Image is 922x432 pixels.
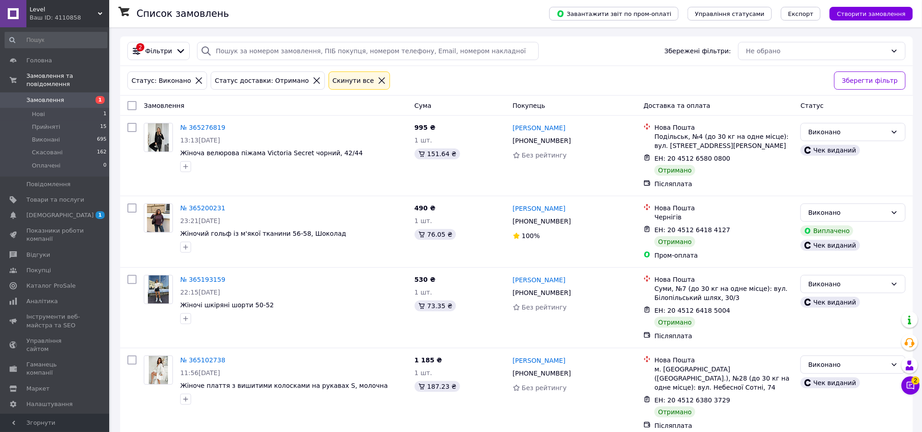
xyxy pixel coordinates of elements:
span: Без рейтингу [522,384,567,391]
span: Оплачені [32,162,61,170]
img: Фото товару [147,204,170,232]
span: Покупець [513,102,545,109]
a: [PERSON_NAME] [513,204,566,213]
button: Зберегти фільтр [834,71,906,90]
div: м. [GEOGRAPHIC_DATA] ([GEOGRAPHIC_DATA].), №28 (до 30 кг на одне місце): вул. Небесної Сотні, 74 [654,365,793,392]
span: 15 [100,123,106,131]
span: Показники роботи компанії [26,227,84,243]
div: 76.05 ₴ [415,229,456,240]
div: Статус: Виконано [130,76,193,86]
div: Нова Пошта [654,275,793,284]
div: Чернігів [654,213,793,222]
span: Збережені фільтри: [664,46,731,56]
span: 695 [97,136,106,144]
div: Пром-оплата [654,251,793,260]
span: Нові [32,110,45,118]
span: 1 [96,96,105,104]
span: ЕН: 20 4512 6580 0800 [654,155,730,162]
span: ЕН: 20 4512 6418 5004 [654,307,730,314]
span: Каталог ProSale [26,282,76,290]
a: Жіночі шкіряні шорти 50-52 [180,301,274,309]
a: Фото товару [144,275,173,304]
div: Нова Пошта [654,123,793,132]
div: Нова Пошта [654,203,793,213]
span: 11:56[DATE] [180,369,220,376]
span: Фільтри [145,46,172,56]
span: Маркет [26,385,50,393]
span: 530 ₴ [415,276,436,283]
span: [PHONE_NUMBER] [513,289,571,296]
span: ЕН: 20 4512 6380 3729 [654,396,730,404]
div: Виконано [808,360,887,370]
span: 0 [103,162,106,170]
div: Статус доставки: Отримано [213,76,311,86]
div: Ваш ID: 4110858 [30,14,109,22]
div: Виконано [808,208,887,218]
a: № 365193159 [180,276,225,283]
a: № 365102738 [180,356,225,364]
div: Отримано [654,165,695,176]
input: Пошук за номером замовлення, ПІБ покупця, номером телефону, Email, номером накладної [197,42,539,60]
a: Фото товару [144,356,173,385]
span: Створити замовлення [837,10,906,17]
span: 13:13[DATE] [180,137,220,144]
div: Виконано [808,279,887,289]
a: Створити замовлення [821,10,913,17]
a: [PERSON_NAME] [513,123,566,132]
h1: Список замовлень [137,8,229,19]
span: 22:15[DATE] [180,289,220,296]
span: Скасовані [32,148,63,157]
span: Замовлення та повідомлення [26,72,109,88]
span: 1 шт. [415,137,432,144]
a: Жіноче плаття з вишитими колосками на рукавах S, молочна [180,382,388,389]
div: Cкинути все [331,76,376,86]
div: Післяплата [654,331,793,341]
span: [PHONE_NUMBER] [513,218,571,225]
span: 1 шт. [415,289,432,296]
a: Фото товару [144,203,173,233]
span: 1 шт. [415,369,432,376]
span: 1 185 ₴ [415,356,442,364]
div: Чек виданий [800,145,860,156]
a: Жіночий гольф із м'якої тканини 56-58, Шоколад [180,230,346,237]
span: Завантажити звіт по пром-оплаті [557,10,671,18]
div: Виплачено [800,225,853,236]
div: Отримано [654,236,695,247]
div: Подільськ, №4 (до 30 кг на одне місце): вул. [STREET_ADDRESS][PERSON_NAME] [654,132,793,150]
img: Фото товару [149,356,168,384]
div: Чек виданий [800,240,860,251]
div: 151.64 ₴ [415,148,460,159]
span: [PHONE_NUMBER] [513,370,571,377]
span: Жіноча велюрова піжама Victoria Secret чорний, 42/44 [180,149,363,157]
span: Зберегти фільтр [842,76,898,86]
span: 23:21[DATE] [180,217,220,224]
span: Налаштування [26,400,73,408]
span: Головна [26,56,52,65]
span: 2 [912,374,920,382]
span: Гаманець компанії [26,361,84,377]
div: Чек виданий [800,297,860,308]
span: Покупці [26,266,51,274]
img: Фото товару [148,123,169,152]
img: Фото товару [148,275,169,304]
button: Експорт [781,7,821,20]
div: 73.35 ₴ [415,300,456,311]
span: Відгуки [26,251,50,259]
span: Аналітика [26,297,58,305]
div: Суми, №7 (до 30 кг на одне місце): вул. Білопільський шлях, 30/3 [654,284,793,302]
button: Чат з покупцем2 [902,376,920,395]
div: Отримано [654,407,695,417]
a: Фото товару [144,123,173,152]
span: Без рейтингу [522,304,567,311]
span: Прийняті [32,123,60,131]
div: Виконано [808,127,887,137]
div: Нова Пошта [654,356,793,365]
span: 1 [103,110,106,118]
span: Товари та послуги [26,196,84,204]
span: ЕН: 20 4512 6418 4127 [654,226,730,234]
span: 1 шт. [415,217,432,224]
a: № 365276819 [180,124,225,131]
span: Управління сайтом [26,337,84,353]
